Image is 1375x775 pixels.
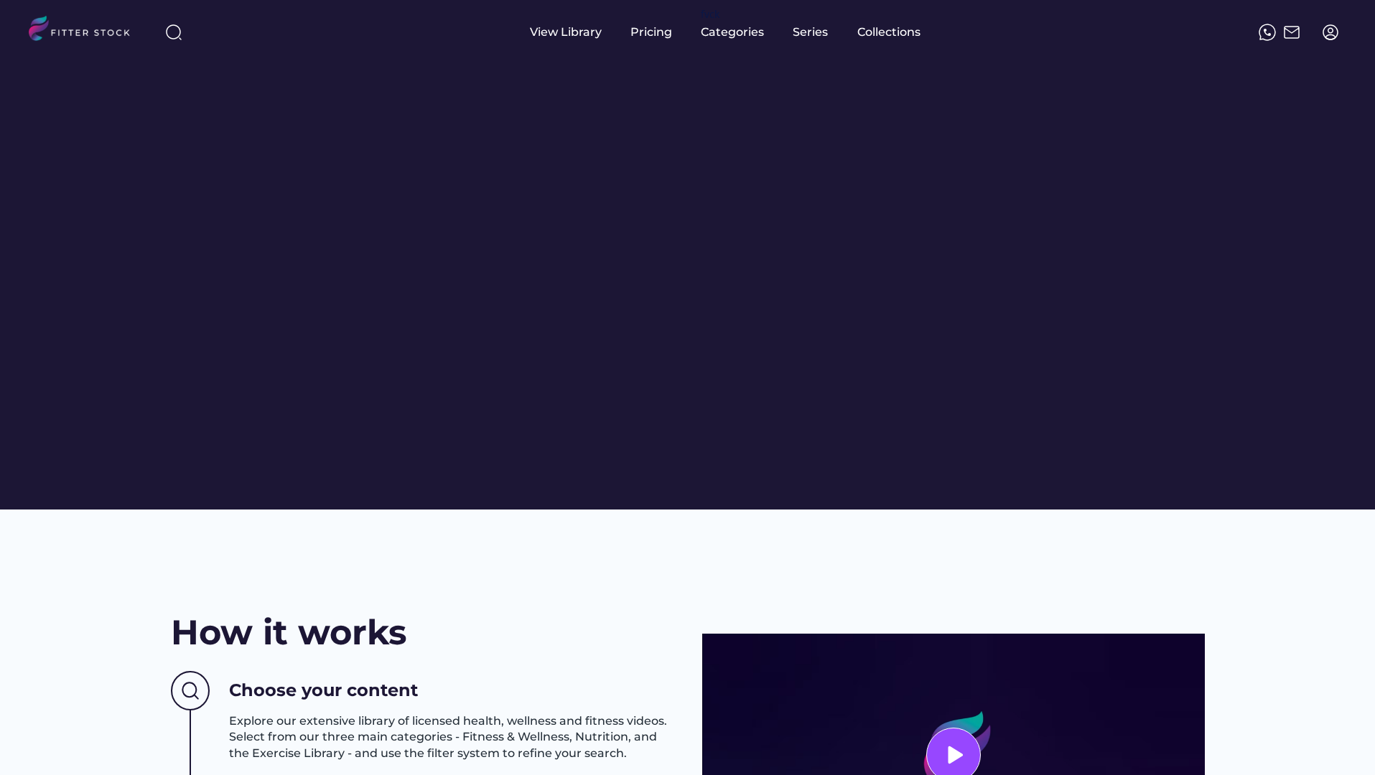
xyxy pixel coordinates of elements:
div: Pricing [630,24,672,40]
div: Series [793,24,829,40]
div: View Library [530,24,602,40]
img: search-normal%203.svg [165,24,182,41]
h3: Explore our extensive library of licensed health, wellness and fitness videos. Select from our th... [229,713,673,761]
img: Frame%2051.svg [1283,24,1300,41]
div: fvck [701,7,719,22]
img: LOGO.svg [29,16,142,45]
h2: How it works [171,609,406,657]
div: Collections [857,24,920,40]
img: meteor-icons_whatsapp%20%281%29.svg [1259,24,1276,41]
img: profile-circle.svg [1322,24,1339,41]
h3: Choose your content [229,678,418,703]
div: Categories [701,24,764,40]
img: Group%201000002437%20%282%29.svg [171,671,210,711]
